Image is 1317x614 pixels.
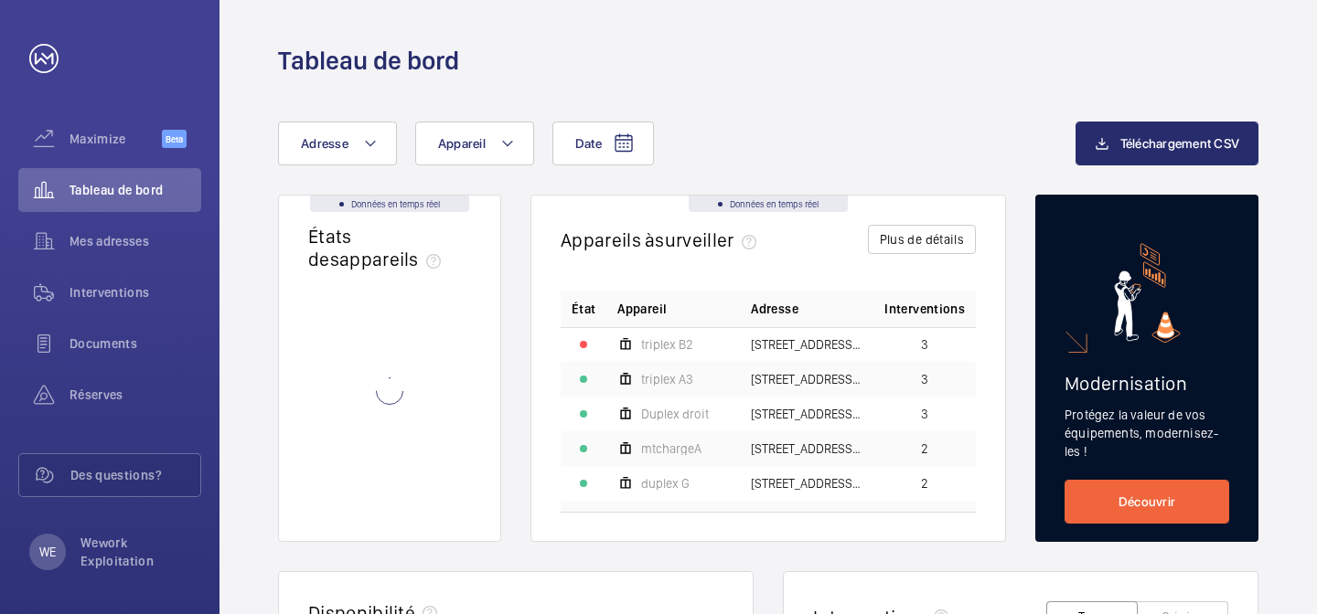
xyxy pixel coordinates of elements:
span: [STREET_ADDRESS][GEOGRAPHIC_DATA][STREET_ADDRESS] [751,477,862,490]
span: Appareil [617,300,667,318]
span: 3 [921,373,928,386]
h2: Modernisation [1065,372,1229,395]
span: Duplex droit [641,408,709,420]
span: [STREET_ADDRESS] - [STREET_ADDRESS] [751,373,862,386]
h2: États des [308,225,448,270]
span: Interventions [884,300,965,318]
span: Interventions [70,283,201,302]
span: Date [575,136,602,151]
div: Données en temps réel [310,196,469,212]
h1: Tableau de bord [278,44,459,78]
button: Appareil [415,122,534,165]
a: Découvrir [1065,480,1229,524]
span: Documents [70,334,201,353]
p: Wework Exploitation [80,534,190,570]
button: Téléchargement CSV [1076,122,1259,165]
button: Plus de détails [868,225,976,254]
span: [STREET_ADDRESS] - [STREET_ADDRESS] [751,338,862,351]
button: Adresse [278,122,397,165]
span: [STREET_ADDRESS][PERSON_NAME][PERSON_NAME] [751,408,862,420]
span: Mes adresses [70,232,201,250]
span: mtchargeA [641,442,701,455]
span: Adresse [751,300,798,318]
span: surveiller [655,228,763,251]
img: marketing-card.svg [1114,243,1181,343]
span: 3 [921,408,928,420]
div: Données en temps réel [689,196,848,212]
p: Protégez la valeur de vos équipements, modernisez-les ! [1065,406,1229,460]
span: Maximize [70,130,162,148]
span: Beta [162,130,187,148]
button: Date [552,122,654,165]
span: Réserves [70,386,201,404]
span: 3 [921,338,928,351]
span: Des questions? [70,466,200,484]
p: WE [39,543,56,561]
h2: Appareils à [561,228,764,251]
span: triplex A3 [641,373,693,386]
span: 2 [921,442,928,455]
span: [STREET_ADDRESS] - [STREET_ADDRESS] [751,442,862,455]
span: Adresse [301,136,348,151]
span: Téléchargement CSV [1120,136,1240,151]
p: État [572,300,595,318]
span: triplex B2 [641,338,693,351]
span: Appareil [438,136,486,151]
span: Tableau de bord [70,181,201,199]
span: appareils [339,248,448,270]
span: duplex G [641,477,690,490]
span: 2 [921,477,928,490]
